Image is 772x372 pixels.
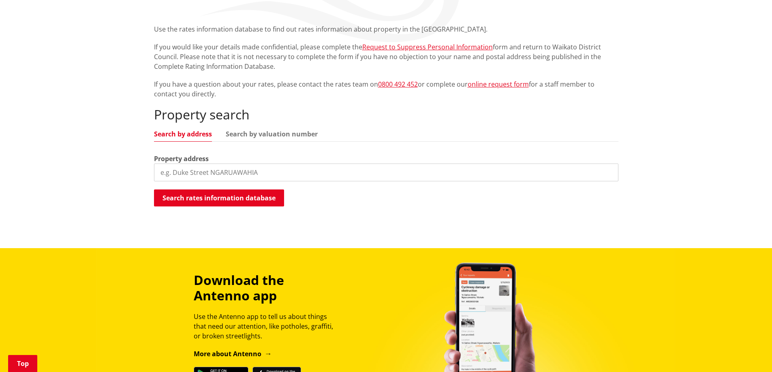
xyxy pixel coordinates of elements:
[468,80,529,89] a: online request form
[154,107,618,122] h2: Property search
[362,43,493,51] a: Request to Suppress Personal Information
[154,154,209,164] label: Property address
[378,80,418,89] a: 0800 492 452
[226,131,318,137] a: Search by valuation number
[154,189,284,206] button: Search rates information database
[154,79,618,99] p: If you have a question about your rates, please contact the rates team on or complete our for a s...
[154,42,618,71] p: If you would like your details made confidential, please complete the form and return to Waikato ...
[154,131,212,137] a: Search by address
[154,24,618,34] p: Use the rates information database to find out rates information about property in the [GEOGRAPHI...
[194,312,340,341] p: Use the Antenno app to tell us about things that need our attention, like potholes, graffiti, or ...
[154,164,618,181] input: e.g. Duke Street NGARUAWAHIA
[735,338,764,367] iframe: Messenger Launcher
[194,349,272,358] a: More about Antenno
[194,272,340,304] h3: Download the Antenno app
[8,355,37,372] a: Top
